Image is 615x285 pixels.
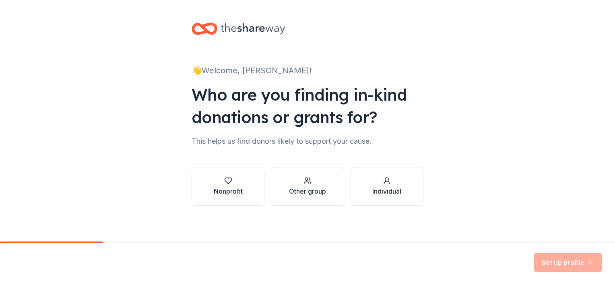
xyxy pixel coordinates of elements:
[214,186,243,196] div: Nonprofit
[271,167,344,206] button: Other group
[192,64,423,77] div: 👋 Welcome, [PERSON_NAME]!
[351,167,423,206] button: Individual
[192,83,423,128] div: Who are you finding in-kind donations or grants for?
[289,186,326,196] div: Other group
[372,186,401,196] div: Individual
[192,167,264,206] button: Nonprofit
[192,135,423,148] div: This helps us find donors likely to support your cause.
